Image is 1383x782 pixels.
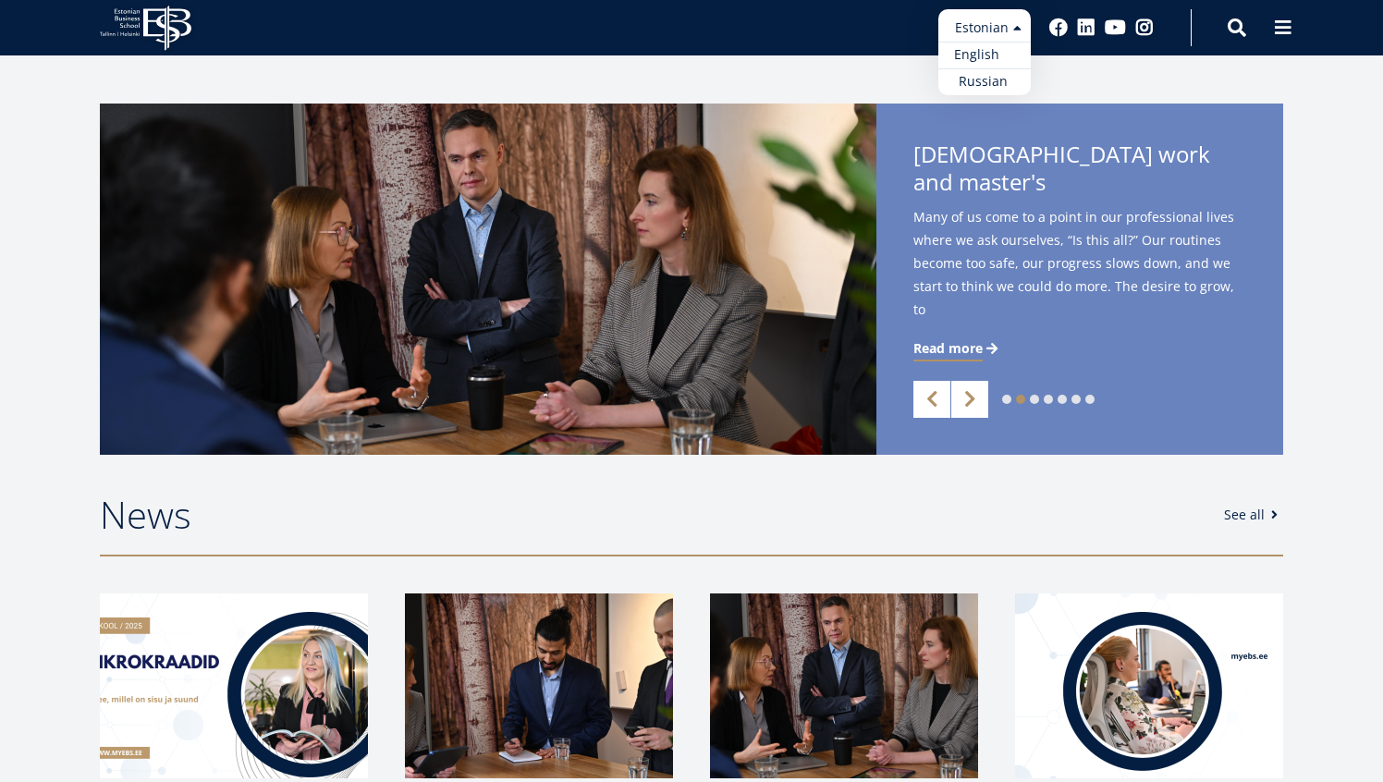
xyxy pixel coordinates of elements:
img: EBS Master's degree [100,104,876,455]
font: See all [1224,506,1265,523]
img: a [405,593,673,778]
a: English [938,42,1031,68]
font: Many of us come to a point in our professional lives where we ask ourselves, “Is this all?” Our r... [913,208,1234,318]
img: a [100,593,368,778]
font: English [954,45,999,63]
font: News [100,489,191,540]
img: a [1015,593,1283,778]
a: Read more [913,339,1001,358]
img: EBS Master's degree [710,593,978,778]
font: Russian [959,72,1008,90]
a: Russian [938,68,1031,95]
font: Read more [913,339,983,357]
font: [DEMOGRAPHIC_DATA] work and master's [913,139,1210,197]
a: See all [1224,506,1283,524]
